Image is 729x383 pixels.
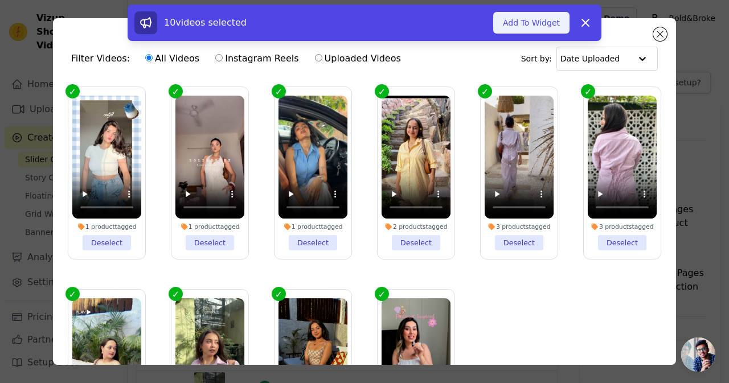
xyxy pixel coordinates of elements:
[681,337,715,372] div: Open chat
[72,223,142,230] div: 1 product tagged
[588,223,657,230] div: 3 products tagged
[71,46,407,72] div: Filter Videos:
[521,47,658,71] div: Sort by:
[164,17,247,28] span: 10 videos selected
[279,223,348,230] div: 1 product tagged
[215,51,299,66] label: Instagram Reels
[485,223,554,230] div: 3 products tagged
[175,223,245,230] div: 1 product tagged
[145,51,200,66] label: All Videos
[314,51,402,66] label: Uploaded Videos
[493,12,570,34] button: Add To Widget
[382,223,451,230] div: 2 products tagged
